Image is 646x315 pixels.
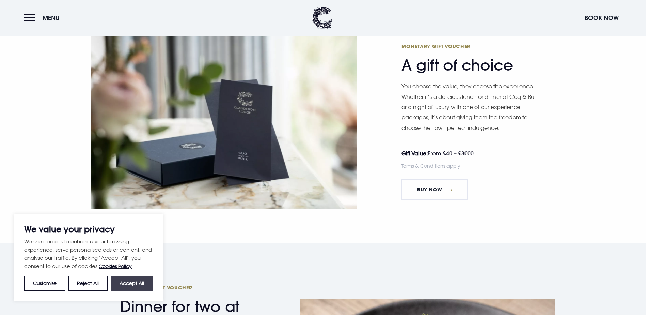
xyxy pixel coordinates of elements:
button: Customise [24,276,65,291]
p: We value your privacy [24,225,153,233]
button: Reject All [68,276,108,291]
h2: A gift of choice [401,43,534,74]
a: Buy Now [401,179,468,200]
span: Menu [43,14,60,22]
button: Book Now [581,11,622,25]
p: We use cookies to enhance your browsing experience, serve personalised ads or content, and analys... [24,237,153,270]
a: Terms & Conditions apply [401,163,460,169]
button: Menu [24,11,63,25]
span: Monetary Gift Voucher [401,43,534,49]
span: Coq & Bull Gift Voucher [120,284,253,291]
div: We value your privacy [14,214,163,301]
p: From £40 – £3000 [401,148,534,159]
strong: Gift Value: [401,150,428,157]
a: Cookies Policy [99,263,132,269]
img: Clandeboye Lodge [312,7,332,29]
p: You choose the value, they choose the experience. Whether it’s a delicious lunch or dinner at Coq... [401,81,541,133]
img: Hotel gift voucher Northern Ireland [91,32,357,209]
button: Accept All [111,276,153,291]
